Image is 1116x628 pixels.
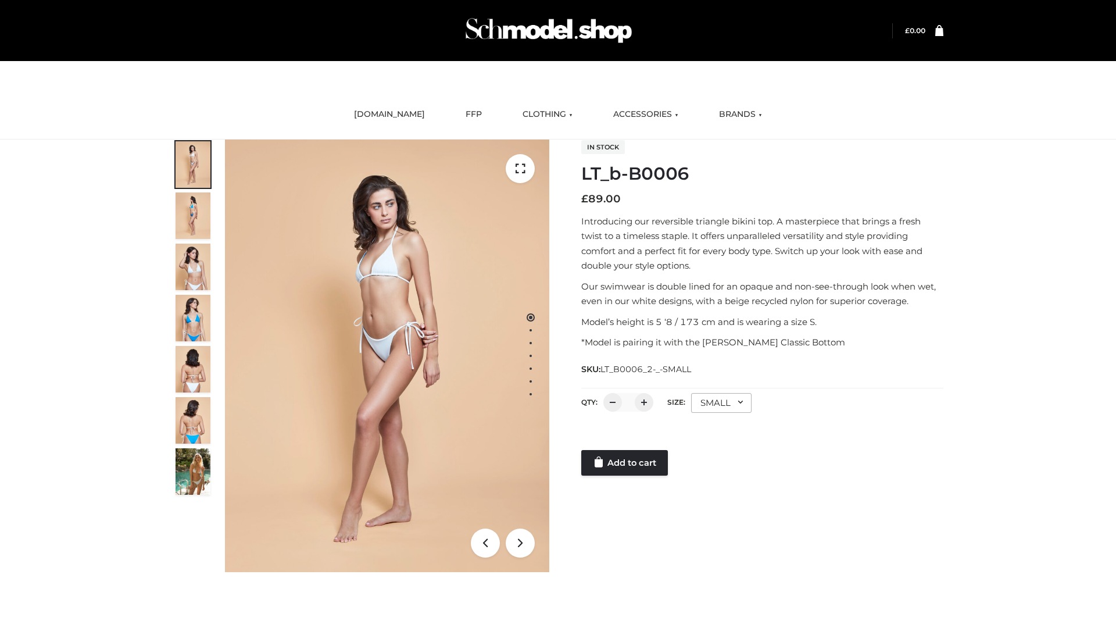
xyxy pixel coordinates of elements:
[905,26,925,35] bdi: 0.00
[691,393,752,413] div: SMALL
[176,346,210,392] img: ArielClassicBikiniTop_CloudNine_AzureSky_OW114ECO_7-scaled.jpg
[176,397,210,444] img: ArielClassicBikiniTop_CloudNine_AzureSky_OW114ECO_8-scaled.jpg
[581,398,598,406] label: QTY:
[457,102,491,127] a: FFP
[345,102,434,127] a: [DOMAIN_NAME]
[462,8,636,53] img: Schmodel Admin 964
[581,140,625,154] span: In stock
[581,362,692,376] span: SKU:
[905,26,925,35] a: £0.00
[581,315,943,330] p: Model’s height is 5 ‘8 / 173 cm and is wearing a size S.
[581,450,668,476] a: Add to cart
[176,448,210,495] img: Arieltop_CloudNine_AzureSky2.jpg
[604,102,687,127] a: ACCESSORIES
[581,163,943,184] h1: LT_b-B0006
[176,141,210,188] img: ArielClassicBikiniTop_CloudNine_AzureSky_OW114ECO_1-scaled.jpg
[667,398,685,406] label: Size:
[600,364,691,374] span: LT_B0006_2-_-SMALL
[176,295,210,341] img: ArielClassicBikiniTop_CloudNine_AzureSky_OW114ECO_4-scaled.jpg
[581,279,943,309] p: Our swimwear is double lined for an opaque and non-see-through look when wet, even in our white d...
[581,335,943,350] p: *Model is pairing it with the [PERSON_NAME] Classic Bottom
[710,102,771,127] a: BRANDS
[905,26,910,35] span: £
[176,192,210,239] img: ArielClassicBikiniTop_CloudNine_AzureSky_OW114ECO_2-scaled.jpg
[176,244,210,290] img: ArielClassicBikiniTop_CloudNine_AzureSky_OW114ECO_3-scaled.jpg
[514,102,581,127] a: CLOTHING
[225,140,549,572] img: ArielClassicBikiniTop_CloudNine_AzureSky_OW114ECO_1
[581,192,588,205] span: £
[581,192,621,205] bdi: 89.00
[581,214,943,273] p: Introducing our reversible triangle bikini top. A masterpiece that brings a fresh twist to a time...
